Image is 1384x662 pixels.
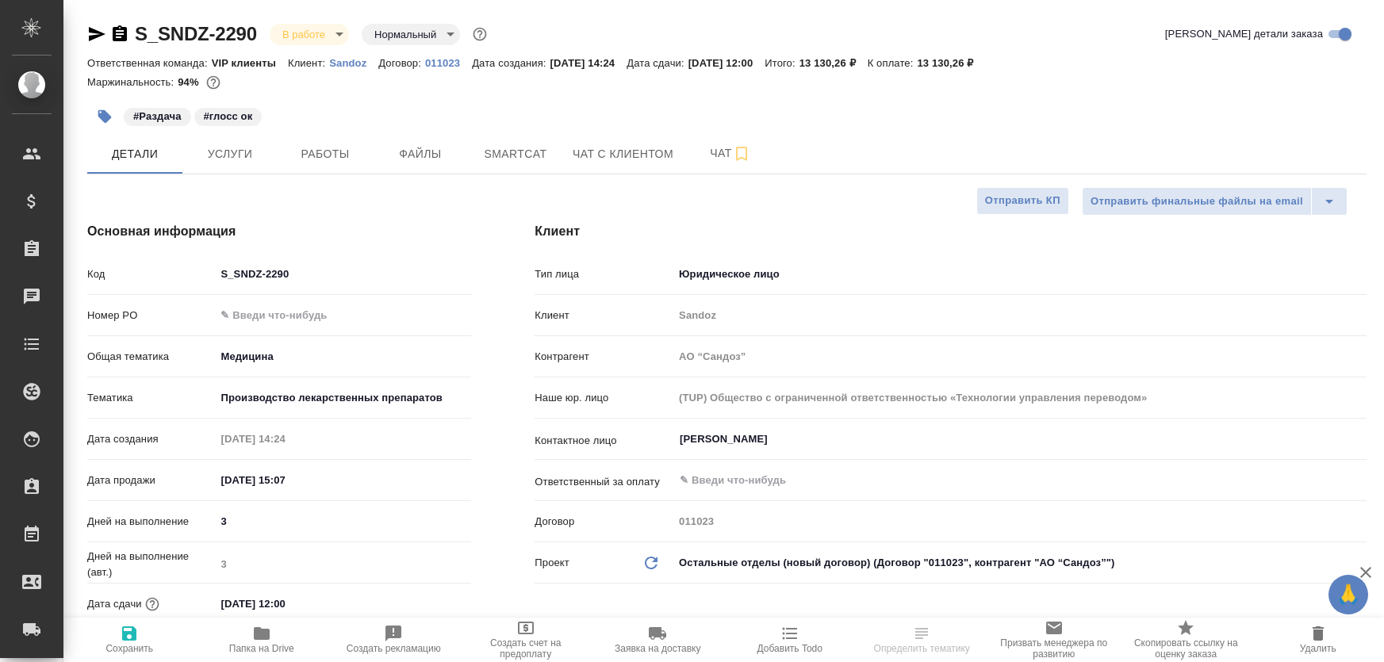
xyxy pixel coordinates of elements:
p: Проект [535,555,569,571]
span: Отправить финальные файлы на email [1091,193,1303,211]
input: ✎ Введи что-нибудь [215,510,471,533]
span: Детали [97,144,173,164]
span: Определить тематику [874,643,970,654]
span: Удалить [1300,643,1336,654]
button: 🙏 [1328,575,1368,614]
p: Тип лица [535,266,673,282]
button: Open [1358,438,1361,441]
div: В работе [362,24,460,45]
p: Дней на выполнение [87,514,215,530]
button: Папка на Drive [196,618,328,662]
div: Производство лекарственных препаратов [215,385,471,411]
input: ✎ Введи что-нибудь [678,471,1309,490]
p: Клиент: [288,57,329,69]
button: Сохранить [63,618,196,662]
p: Код [87,266,215,282]
p: Тематика [87,390,215,406]
span: Призвать менеджера по развитию [998,637,1111,660]
p: Дата сдачи [87,596,142,612]
a: Sandoz [329,55,378,69]
button: 608.00 RUB; [203,72,224,93]
p: Договор: [378,57,425,69]
p: Дата продажи [87,473,215,488]
p: К оплате: [868,57,918,69]
p: Дата сдачи: [627,57,688,69]
input: ✎ Введи что-нибудь [215,469,354,492]
span: 🙏 [1335,578,1362,611]
span: Работы [287,144,363,164]
p: [DATE] 12:00 [688,57,765,69]
input: Пустое поле [673,345,1367,368]
p: Номер PO [87,308,215,323]
h4: Основная информация [87,222,471,241]
span: Smartcat [477,144,554,164]
button: Заявка на доставку [592,618,724,662]
button: Создать рекламацию [328,618,460,662]
p: Ответственная команда: [87,57,212,69]
button: Создать счет на предоплату [460,618,592,662]
p: Дней на выполнение (авт.) [87,549,215,580]
p: #глосс ок [204,109,253,124]
input: Пустое поле [673,386,1367,409]
button: Если добавить услуги и заполнить их объемом, то дата рассчитается автоматически [142,594,163,614]
p: 13 130,26 ₽ [799,57,868,69]
div: split button [1082,187,1348,216]
p: VIP клиенты [212,57,288,69]
button: В работе [278,28,330,41]
button: Определить тематику [856,618,988,662]
span: Чат [692,143,769,163]
button: Скопировать ссылку на оценку заказа [1120,618,1252,662]
a: S_SNDZ-2290 [135,23,257,44]
span: Сохранить [105,643,153,654]
svg: Подписаться [732,144,751,163]
p: Маржинальность: [87,76,178,88]
span: Создать рекламацию [347,643,441,654]
button: Добавить Todo [724,618,857,662]
button: Нормальный [370,28,441,41]
input: Пустое поле [215,553,471,576]
p: 13 130,26 ₽ [917,57,985,69]
button: Добавить тэг [87,99,122,134]
span: Заявка на доставку [615,643,700,654]
span: Раздача [122,109,193,122]
button: Призвать менеджера по развитию [988,618,1121,662]
p: Итого: [765,57,799,69]
p: Ответственный за оплату [535,474,673,490]
input: ✎ Введи что-нибудь [215,262,471,285]
p: Договор [535,514,673,530]
span: Файлы [382,144,458,164]
div: В работе [270,24,349,45]
span: Скопировать ссылку на оценку заказа [1129,637,1243,660]
p: Контрагент [535,349,673,365]
p: Sandoz [329,57,378,69]
input: Пустое поле [673,510,1367,533]
p: Наше юр. лицо [535,390,673,406]
span: глосс ок [193,109,264,122]
input: Пустое поле [215,427,354,450]
p: #Раздача [133,109,182,124]
button: Скопировать ссылку для ЯМессенджера [87,25,106,44]
span: [PERSON_NAME] детали заказа [1165,26,1323,42]
input: ✎ Введи что-нибудь [215,592,354,615]
p: Дата создания [87,431,215,447]
span: Чат с клиентом [573,144,673,164]
p: [DATE] 14:24 [550,57,627,69]
h4: Клиент [535,222,1367,241]
p: 011023 [425,57,472,69]
span: Отправить КП [985,192,1060,210]
button: Отправить финальные файлы на email [1082,187,1312,216]
div: Остальные отделы (новый договор) (Договор "011023", контрагент "АО “Сандоз”") [673,549,1367,576]
input: ✎ Введи что-нибудь [215,304,471,327]
p: Клиент [535,308,673,323]
div: Медицина [215,343,471,370]
div: Юридическое лицо [673,261,1367,288]
button: Open [1358,479,1361,482]
p: Контактное лицо [535,433,673,449]
button: Доп статусы указывают на важность/срочность заказа [470,24,490,44]
button: Скопировать ссылку [110,25,129,44]
input: Пустое поле [673,304,1367,327]
button: Отправить КП [976,187,1069,215]
span: Папка на Drive [229,643,294,654]
p: Общая тематика [87,349,215,365]
p: 94% [178,76,202,88]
